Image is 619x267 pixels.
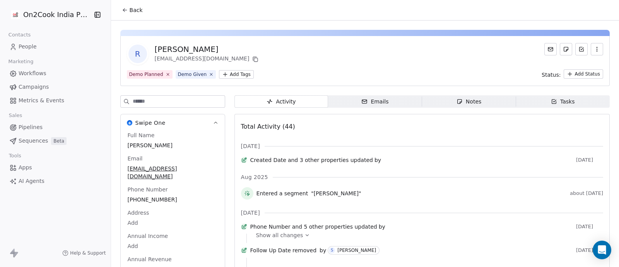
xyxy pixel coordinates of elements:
[128,242,218,250] span: Add
[9,8,87,21] button: On2Cook India Pvt. Ltd.
[19,69,46,78] span: Workflows
[542,71,561,79] span: Status:
[126,131,156,139] span: Full Name
[62,250,106,256] a: Help & Support
[6,67,104,80] a: Workflows
[155,55,260,64] div: [EMAIL_ADDRESS][DOMAIN_NAME]
[128,196,218,203] span: [PHONE_NUMBER]
[337,248,376,253] div: [PERSON_NAME]
[155,44,260,55] div: [PERSON_NAME]
[128,45,147,63] span: r
[19,123,43,131] span: Pipelines
[178,71,207,78] div: Demo Given
[5,29,34,41] span: Contacts
[311,189,361,197] span: "[PERSON_NAME]"
[117,3,147,17] button: Back
[250,156,286,164] span: Created Date
[11,10,20,19] img: on2cook%20logo-04%20copy.jpg
[250,223,291,231] span: Phone Number
[51,137,67,145] span: Beta
[6,134,104,147] a: SequencesBeta
[6,81,104,93] a: Campaigns
[256,231,303,239] span: Show all changes
[6,161,104,174] a: Apps
[5,110,26,121] span: Sales
[19,164,32,172] span: Apps
[241,173,268,181] span: Aug 2025
[19,177,44,185] span: AI Agents
[6,94,104,107] a: Metrics & Events
[564,69,603,79] button: Add Status
[121,114,225,131] button: Swipe OneSwipe One
[570,190,603,196] span: about [DATE]
[126,209,151,217] span: Address
[128,219,218,227] span: Add
[457,98,481,106] div: Notes
[576,224,603,230] span: [DATE]
[127,120,132,126] img: Swipe One
[126,186,169,193] span: Phone Number
[6,40,104,53] a: People
[256,189,308,197] span: Entered a segment
[250,246,291,254] span: Follow Up Date
[576,157,603,163] span: [DATE]
[374,156,381,164] span: by
[70,250,106,256] span: Help & Support
[126,232,170,240] span: Annual Income
[126,255,173,263] span: Annual Revenue
[361,98,388,106] div: Emails
[19,83,49,91] span: Campaigns
[551,98,575,106] div: Tasks
[241,123,295,130] span: Total Activity (44)
[23,10,91,20] span: On2Cook India Pvt. Ltd.
[5,56,37,67] span: Marketing
[126,155,144,162] span: Email
[219,70,254,79] button: Add Tags
[288,156,373,164] span: and 3 other properties updated
[576,247,603,253] span: [DATE]
[593,241,611,259] div: Open Intercom Messenger
[241,209,260,217] span: [DATE]
[256,231,598,239] a: Show all changes
[6,121,104,134] a: Pipelines
[331,247,333,253] div: S
[6,175,104,188] a: AI Agents
[19,96,64,105] span: Metrics & Events
[379,223,385,231] span: by
[128,165,218,180] span: [EMAIL_ADDRESS][DOMAIN_NAME]
[241,142,260,150] span: [DATE]
[19,43,37,51] span: People
[128,141,218,149] span: [PERSON_NAME]
[19,137,48,145] span: Sequences
[129,71,163,78] div: Demo Planned
[292,223,377,231] span: and 5 other properties updated
[130,6,143,14] span: Back
[320,246,326,254] span: by
[292,246,316,254] span: removed
[5,150,24,162] span: Tools
[135,119,166,127] span: Swipe One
